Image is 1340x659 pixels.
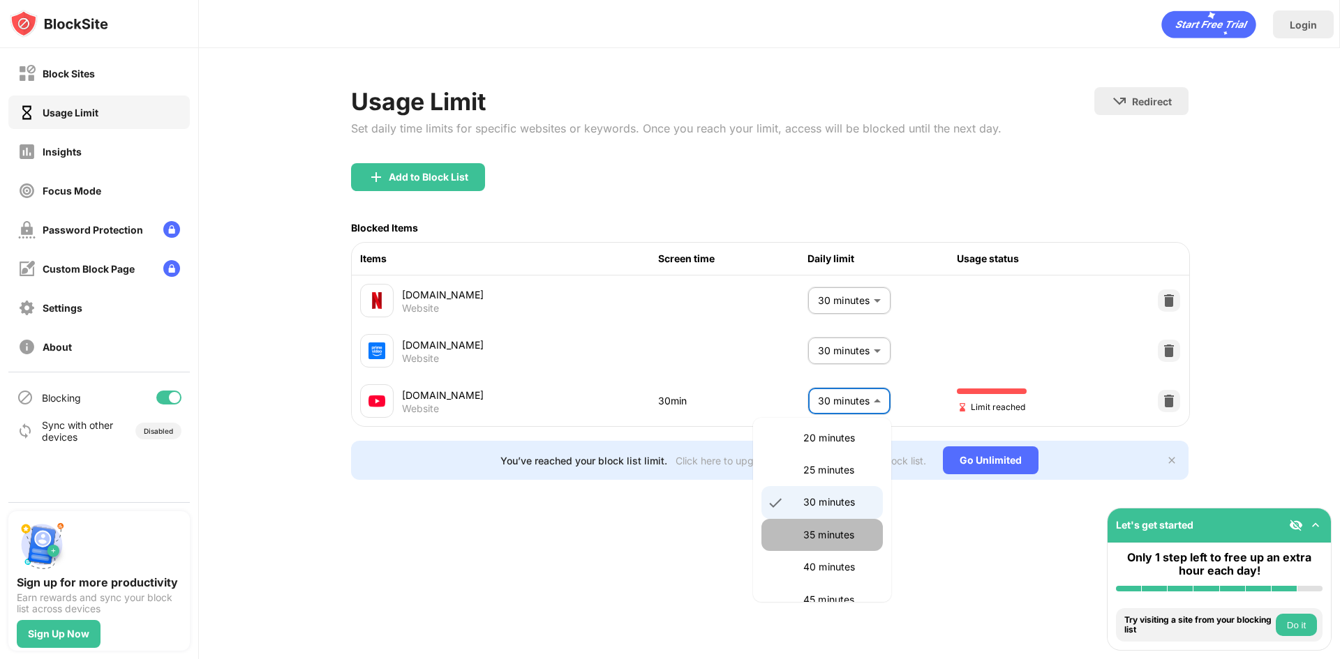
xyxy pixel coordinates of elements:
p: 35 minutes [803,527,874,543]
p: 30 minutes [803,494,874,510]
p: 40 minutes [803,559,874,575]
p: 20 minutes [803,430,874,446]
p: 25 minutes [803,462,874,478]
p: 45 minutes [803,592,874,607]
